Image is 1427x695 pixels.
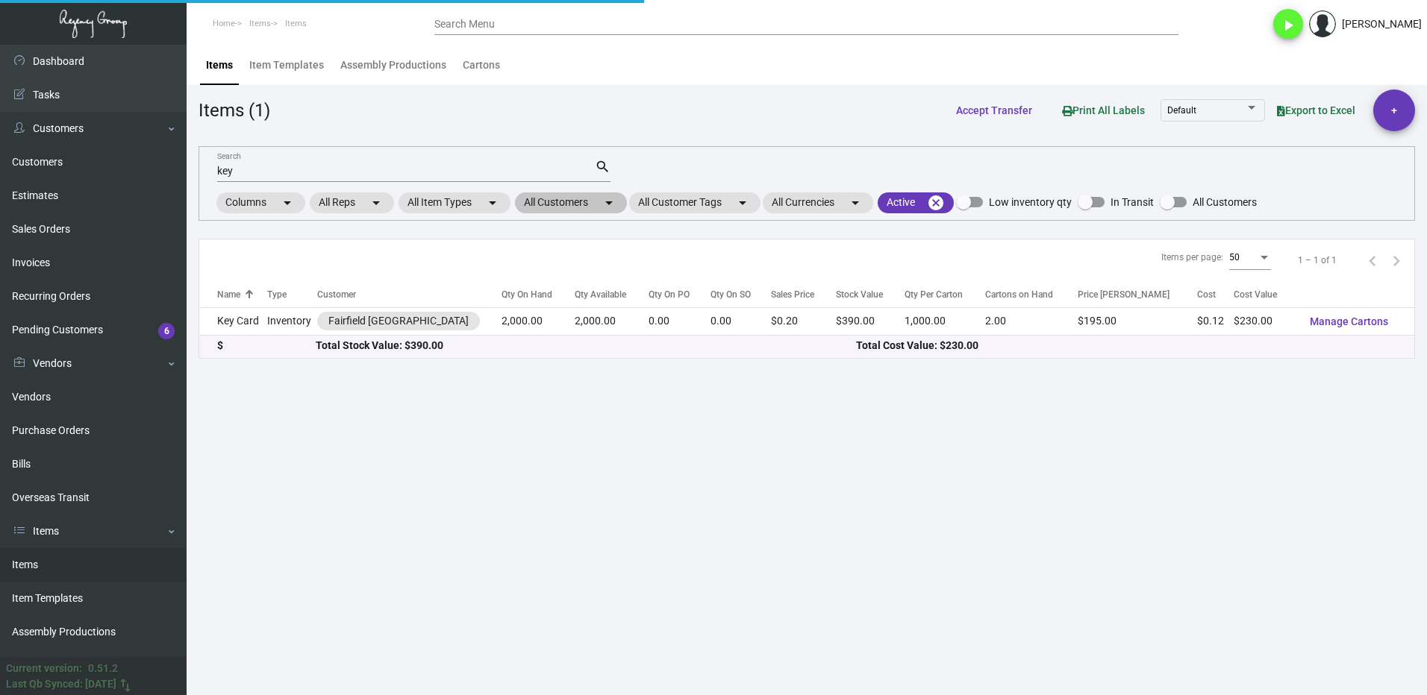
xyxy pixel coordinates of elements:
[6,661,82,676] div: Current version:
[6,676,116,692] div: Last Qb Synced: [DATE]
[629,192,761,213] mat-chip: All Customer Tags
[734,194,752,212] mat-icon: arrow_drop_down
[1111,193,1154,211] span: In Transit
[1384,248,1408,272] button: Next page
[310,192,394,213] mat-chip: All Reps
[1273,9,1303,39] button: play_arrow
[328,313,469,329] div: Fairfield [GEOGRAPHIC_DATA]
[317,281,502,307] th: Customer
[515,192,627,213] mat-chip: All Customers
[213,19,235,28] span: Home
[1234,288,1298,301] div: Cost Value
[216,192,305,213] mat-chip: Columns
[836,307,905,335] td: $390.00
[595,158,611,176] mat-icon: search
[985,288,1053,301] div: Cartons on Hand
[1361,248,1384,272] button: Previous page
[1197,288,1216,301] div: Cost
[1298,254,1337,267] div: 1 – 1 of 1
[267,288,317,301] div: Type
[649,288,690,301] div: Qty On PO
[927,194,945,212] mat-icon: cancel
[1078,288,1197,301] div: Price [PERSON_NAME]
[1277,104,1355,116] span: Export to Excel
[1342,16,1422,32] div: [PERSON_NAME]
[1234,288,1277,301] div: Cost Value
[956,104,1032,116] span: Accept Transfer
[1234,307,1298,335] td: $230.00
[905,307,986,335] td: 1,000.00
[217,338,316,353] div: $
[711,307,772,335] td: 0.00
[575,307,649,335] td: 2,000.00
[206,57,233,73] div: Items
[502,307,575,335] td: 2,000.00
[367,194,385,212] mat-icon: arrow_drop_down
[836,288,883,301] div: Stock Value
[1265,97,1367,124] button: Export to Excel
[649,307,711,335] td: 0.00
[985,307,1078,335] td: 2.00
[575,288,649,301] div: Qty Available
[88,661,118,676] div: 0.51.2
[1229,253,1271,263] mat-select: Items per page:
[771,288,814,301] div: Sales Price
[267,288,287,301] div: Type
[1309,10,1336,37] img: admin@bootstrapmaster.com
[340,57,446,73] div: Assembly Productions
[278,194,296,212] mat-icon: arrow_drop_down
[989,193,1072,211] span: Low inventory qty
[399,192,510,213] mat-chip: All Item Types
[1373,89,1415,131] button: +
[1279,16,1297,34] i: play_arrow
[249,57,324,73] div: Item Templates
[985,288,1078,301] div: Cartons on Hand
[846,194,864,212] mat-icon: arrow_drop_down
[249,19,271,28] span: Items
[217,288,267,301] div: Name
[285,19,307,28] span: Items
[763,192,873,213] mat-chip: All Currencies
[1197,307,1234,335] td: $0.12
[878,192,954,213] mat-chip: Active
[836,288,905,301] div: Stock Value
[199,97,270,124] div: Items (1)
[502,288,575,301] div: Qty On Hand
[1310,315,1388,327] span: Manage Cartons
[199,307,267,335] td: Key Card
[771,288,835,301] div: Sales Price
[1298,308,1400,335] button: Manage Cartons
[217,288,240,301] div: Name
[1078,307,1197,335] td: $195.00
[316,338,856,353] div: Total Stock Value: $390.00
[944,97,1044,124] button: Accept Transfer
[600,194,618,212] mat-icon: arrow_drop_down
[1193,193,1257,211] span: All Customers
[1062,104,1145,116] span: Print All Labels
[1050,97,1157,125] button: Print All Labels
[267,307,317,335] td: Inventory
[502,288,552,301] div: Qty On Hand
[1167,105,1196,116] span: Default
[1197,288,1234,301] div: Cost
[1391,89,1397,131] span: +
[856,338,1396,353] div: Total Cost Value: $230.00
[905,288,963,301] div: Qty Per Carton
[575,288,626,301] div: Qty Available
[649,288,711,301] div: Qty On PO
[771,307,835,335] td: $0.20
[1078,288,1170,301] div: Price [PERSON_NAME]
[1229,252,1240,262] span: 50
[711,288,772,301] div: Qty On SO
[711,288,751,301] div: Qty On SO
[905,288,986,301] div: Qty Per Carton
[1161,251,1223,264] div: Items per page:
[484,194,502,212] mat-icon: arrow_drop_down
[463,57,500,73] div: Cartons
